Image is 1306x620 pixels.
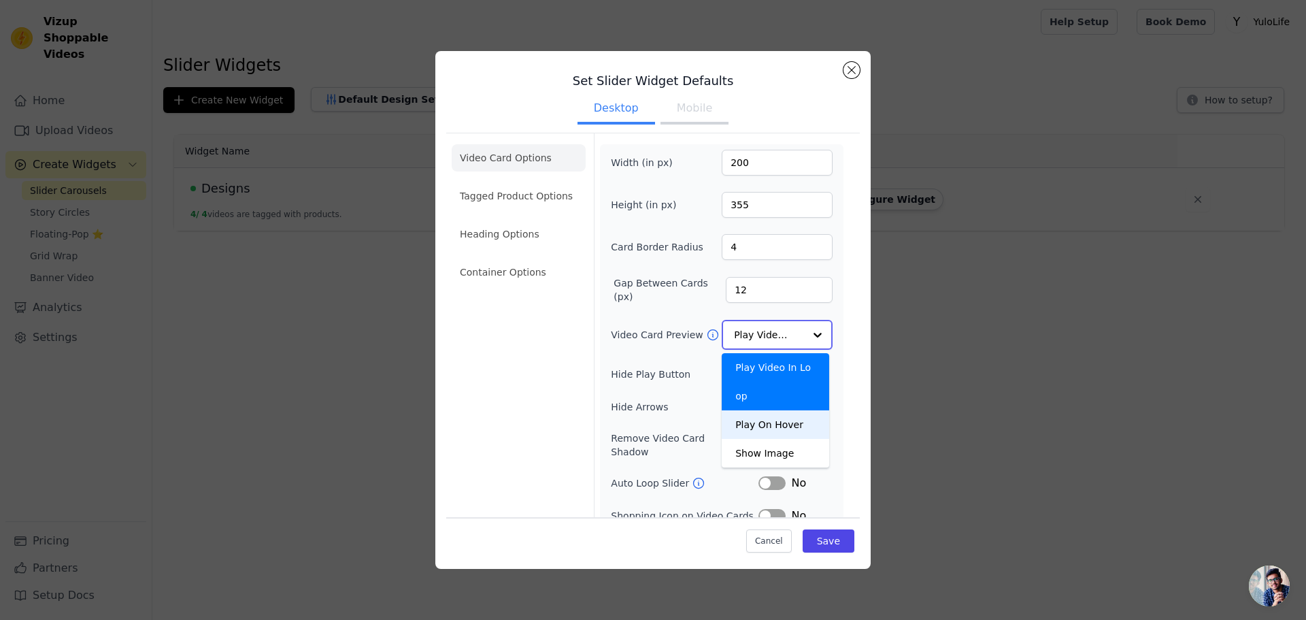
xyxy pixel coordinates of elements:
h3: Set Slider Widget Defaults [446,73,860,89]
label: Height (in px) [611,198,685,212]
label: Video Card Preview [611,328,705,342]
button: Desktop [577,95,655,125]
span: No [791,475,806,491]
button: Save [803,529,854,553]
label: Card Border Radius [611,240,703,254]
label: Remove Video Card Shadow [611,431,745,459]
div: Open chat [1249,566,1290,606]
label: Gap Between Cards (px) [614,276,726,304]
label: Hide Arrows [611,400,758,414]
div: Play On Hover [722,410,829,439]
button: Cancel [746,529,792,553]
button: Close modal [843,62,860,78]
label: Width (in px) [611,156,685,169]
div: Play Video In Loop [722,353,829,410]
li: Container Options [452,259,586,286]
li: Heading Options [452,221,586,248]
label: Hide Play Button [611,368,758,381]
button: Mobile [660,95,729,125]
label: Shopping Icon on Video Cards [611,509,758,523]
div: Show Image [722,439,829,468]
label: Auto Loop Slider [611,476,692,490]
span: No [791,508,806,524]
li: Tagged Product Options [452,182,586,210]
li: Video Card Options [452,144,586,172]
